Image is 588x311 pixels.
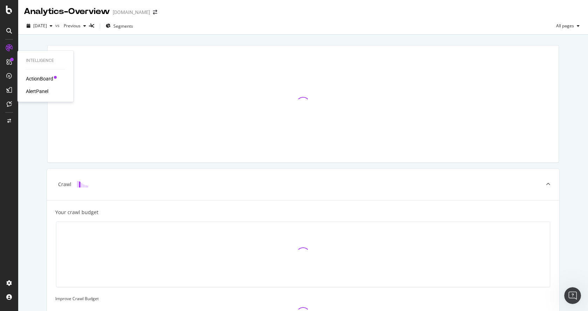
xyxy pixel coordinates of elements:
button: [DATE] [24,20,55,31]
div: Crawl [58,181,71,188]
a: ActionBoard [26,75,53,82]
div: Analytics - Overview [24,6,110,17]
div: Improve Crawl Budget [55,296,551,302]
span: All pages [553,23,574,29]
img: block-icon [77,181,88,188]
span: 2025 Jul. 1st [33,23,47,29]
iframe: Intercom live chat [564,287,581,304]
button: All pages [553,20,582,31]
div: Your crawl budget [55,209,98,216]
span: vs [55,22,61,28]
button: Previous [61,20,89,31]
button: Segments [103,20,136,31]
a: AlertPanel [26,88,48,95]
div: [DOMAIN_NAME] [113,9,150,16]
div: arrow-right-arrow-left [153,10,157,15]
span: Segments [113,23,133,29]
span: Previous [61,23,80,29]
div: Intelligence [26,58,65,64]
